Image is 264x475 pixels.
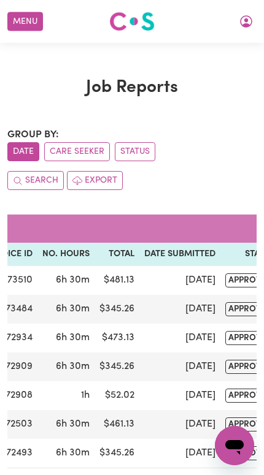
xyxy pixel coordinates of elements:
[56,275,90,285] span: 6 hours 30 minutes
[95,410,139,439] td: $ 461.13
[109,10,155,32] img: Careseekers logo
[139,295,220,324] td: [DATE]
[115,142,155,161] button: sort invoices by paid status
[109,7,155,36] a: Careseekers logo
[7,12,43,31] button: Menu
[44,142,110,161] button: sort invoices by care seeker
[81,390,90,400] span: 1 hour
[95,243,139,266] th: Total
[95,381,139,410] td: $ 52.02
[56,333,90,343] span: 6 hours 30 minutes
[139,324,220,352] td: [DATE]
[7,77,257,98] h1: Job Reports
[95,439,139,468] td: $ 345.26
[56,419,90,429] span: 6 hours 30 minutes
[7,142,39,161] button: sort invoices by date
[139,352,220,381] td: [DATE]
[95,266,139,295] td: $ 481.13
[67,171,123,190] button: Export
[37,243,95,266] th: No. Hours
[56,362,90,371] span: 6 hours 30 minutes
[56,448,90,458] span: 6 hours 30 minutes
[215,426,254,465] iframe: Button to launch messaging window
[139,439,220,468] td: [DATE]
[233,11,259,32] button: My Account
[95,352,139,381] td: $ 345.26
[7,171,64,190] button: Search
[95,324,139,352] td: $ 473.13
[95,295,139,324] td: $ 345.26
[139,410,220,439] td: [DATE]
[139,381,220,410] td: [DATE]
[139,243,220,266] th: Date Submitted
[139,266,220,295] td: [DATE]
[7,130,59,140] span: Group by:
[56,304,90,314] span: 6 hours 30 minutes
